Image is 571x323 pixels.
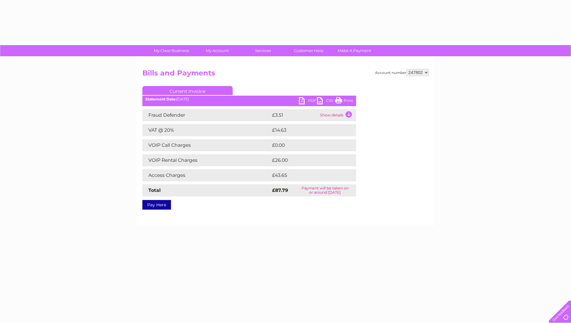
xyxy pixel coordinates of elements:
[192,45,242,56] a: My Account
[284,45,334,56] a: Customer Help
[271,124,343,136] td: £14.63
[145,97,176,101] b: Statement Date:
[142,69,429,80] h2: Bills and Payments
[142,97,356,101] div: [DATE]
[375,69,429,76] div: Account number
[142,200,171,210] a: Pay Here
[271,154,344,166] td: £26.00
[318,109,356,121] td: Show details
[142,86,233,95] a: Current Invoice
[142,154,271,166] td: VOIP Rental Charges
[142,109,271,121] td: Fraud Defender
[142,139,271,151] td: VOIP Call Charges
[271,169,344,181] td: £43.65
[294,184,356,196] td: Payment will be taken on or around [DATE]
[272,187,288,193] strong: £87.79
[142,169,271,181] td: Access Charges
[317,97,335,106] a: CSV
[147,45,196,56] a: My Clear Business
[299,97,317,106] a: PDF
[335,97,353,106] a: Print
[148,187,161,193] strong: Total
[238,45,288,56] a: Services
[271,109,318,121] td: £3.51
[271,139,342,151] td: £0.00
[330,45,379,56] a: Make A Payment
[142,124,271,136] td: VAT @ 20%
